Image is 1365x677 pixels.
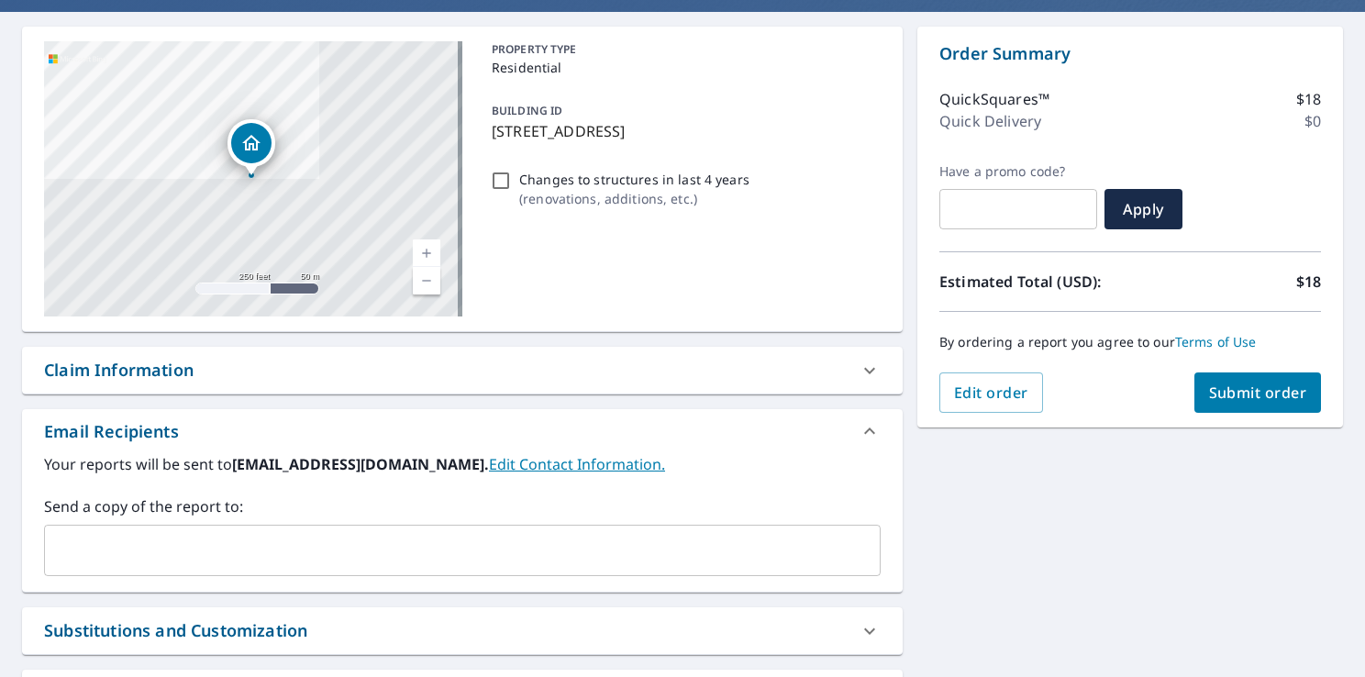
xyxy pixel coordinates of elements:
span: Submit order [1209,383,1307,403]
a: Terms of Use [1175,333,1257,350]
p: Order Summary [939,41,1321,66]
p: Estimated Total (USD): [939,271,1130,293]
div: Email Recipients [22,409,903,453]
button: Submit order [1194,372,1322,413]
a: EditContactInfo [489,454,665,474]
b: [EMAIL_ADDRESS][DOMAIN_NAME]. [232,454,489,474]
div: Dropped pin, building 1, Residential property, 385 Moneytree Dr Ponca City, OK 74604 [227,119,275,176]
button: Edit order [939,372,1043,413]
label: Have a promo code? [939,163,1097,180]
p: Residential [492,58,873,77]
div: Email Recipients [44,419,179,444]
label: Your reports will be sent to [44,453,881,475]
p: $0 [1304,110,1321,132]
span: Apply [1119,199,1168,219]
p: $18 [1296,88,1321,110]
p: Quick Delivery [939,110,1041,132]
div: Substitutions and Customization [44,618,307,643]
span: Edit order [954,383,1028,403]
a: Current Level 17, Zoom Out [413,267,440,294]
p: [STREET_ADDRESS] [492,120,873,142]
a: Current Level 17, Zoom In [413,239,440,267]
button: Apply [1104,189,1182,229]
div: Claim Information [44,358,194,383]
p: By ordering a report you agree to our [939,334,1321,350]
p: Changes to structures in last 4 years [519,170,749,189]
p: $18 [1296,271,1321,293]
p: BUILDING ID [492,103,562,118]
p: ( renovations, additions, etc. ) [519,189,749,208]
div: Substitutions and Customization [22,607,903,654]
p: QuickSquares™ [939,88,1049,110]
label: Send a copy of the report to: [44,495,881,517]
p: PROPERTY TYPE [492,41,873,58]
div: Claim Information [22,347,903,394]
